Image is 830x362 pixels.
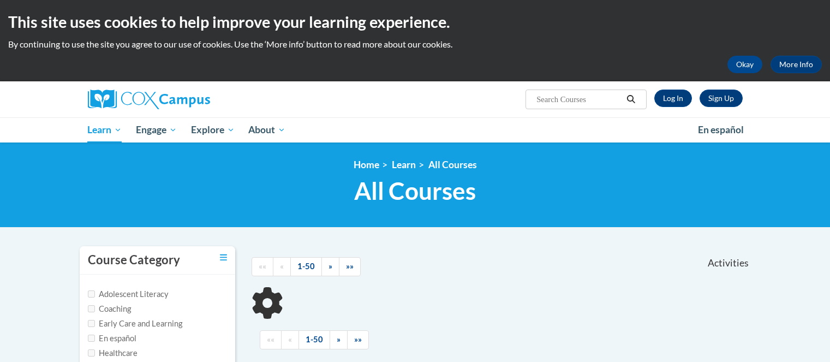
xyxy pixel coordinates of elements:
span: « [280,262,284,271]
a: Learn [81,117,129,143]
h3: Course Category [88,252,180,269]
input: Search Courses [535,93,623,106]
span: »» [354,335,362,344]
div: Main menu [71,117,759,143]
a: Begining [252,257,273,276]
a: About [241,117,292,143]
a: Begining [260,330,282,349]
a: Previous [281,330,299,349]
span: » [337,335,341,344]
h2: This site uses cookies to help improve your learning experience. [8,11,822,33]
a: Home [354,159,379,170]
label: Coaching [88,303,131,315]
button: Search [623,93,639,106]
a: Next [321,257,339,276]
a: En español [691,118,751,141]
a: 1-50 [290,257,322,276]
input: Checkbox for Options [88,290,95,298]
input: Checkbox for Options [88,335,95,342]
img: Cox Campus [88,90,210,109]
a: 1-50 [298,330,330,349]
input: Checkbox for Options [88,320,95,327]
label: En español [88,333,136,345]
span: About [248,123,285,137]
a: Engage [129,117,184,143]
p: By continuing to use the site you agree to our use of cookies. Use the ‘More info’ button to read... [8,38,822,50]
a: End [339,257,361,276]
a: Next [330,330,348,349]
label: Adolescent Literacy [88,288,169,300]
span: » [329,262,332,271]
a: Toggle collapse [220,252,227,264]
span: Learn [87,123,122,137]
span: En español [698,124,744,135]
input: Checkbox for Options [88,305,95,312]
label: Healthcare [88,347,138,359]
span: Activities [708,257,749,269]
button: Okay [727,56,762,73]
a: Learn [392,159,416,170]
a: Register [700,90,743,107]
a: Previous [273,257,291,276]
span: «« [259,262,266,271]
a: All Courses [428,159,477,170]
span: »» [346,262,354,271]
label: Early Care and Learning [88,318,182,330]
span: « [288,335,292,344]
a: More Info [771,56,822,73]
a: End [347,330,369,349]
a: Log In [654,90,692,107]
span: Engage [136,123,177,137]
span: Explore [191,123,235,137]
input: Checkbox for Options [88,349,95,357]
span: «« [267,335,274,344]
a: Explore [184,117,242,143]
span: All Courses [354,176,476,205]
a: Cox Campus [88,90,295,109]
